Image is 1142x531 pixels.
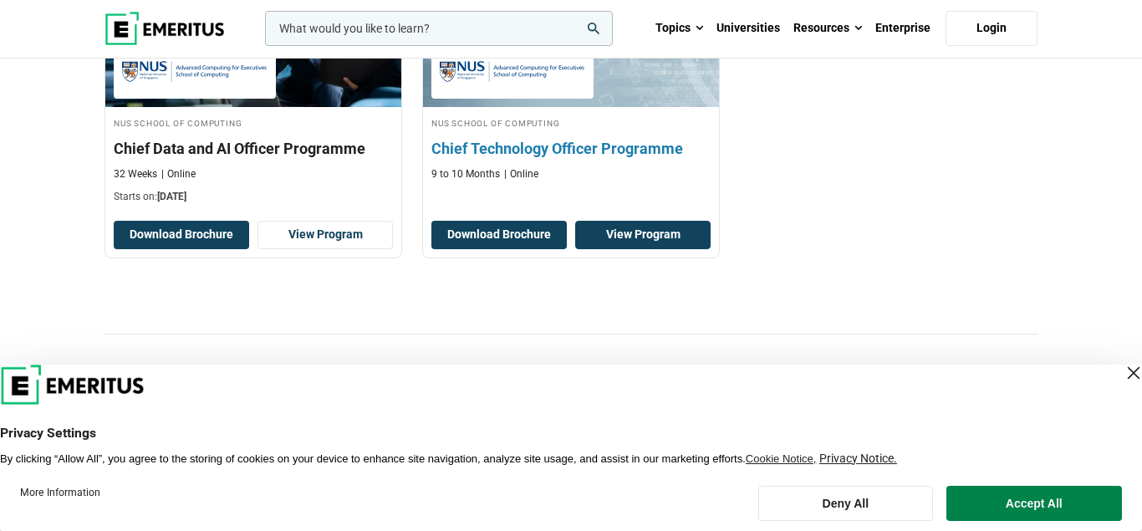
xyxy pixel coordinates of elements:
button: Download Brochure [114,221,249,249]
h4: NUS School of Computing [431,115,711,130]
a: View Program [257,221,393,249]
img: NUS School of Computing [122,53,268,90]
p: Online [161,167,196,181]
input: woocommerce-product-search-field-0 [265,11,613,46]
a: Login [946,11,1037,46]
p: 9 to 10 Months [431,167,500,181]
p: Online [504,167,538,181]
span: [DATE] [157,191,186,202]
a: View Program [575,221,711,249]
h3: Chief Technology Officer Programme [431,138,711,159]
img: NUS School of Computing [440,53,585,90]
h3: Chief Data and AI Officer Programme [114,138,393,159]
h4: NUS School of Computing [114,115,393,130]
p: Starts on: [114,190,393,204]
button: Download Brochure [431,221,567,249]
p: 32 Weeks [114,167,157,181]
